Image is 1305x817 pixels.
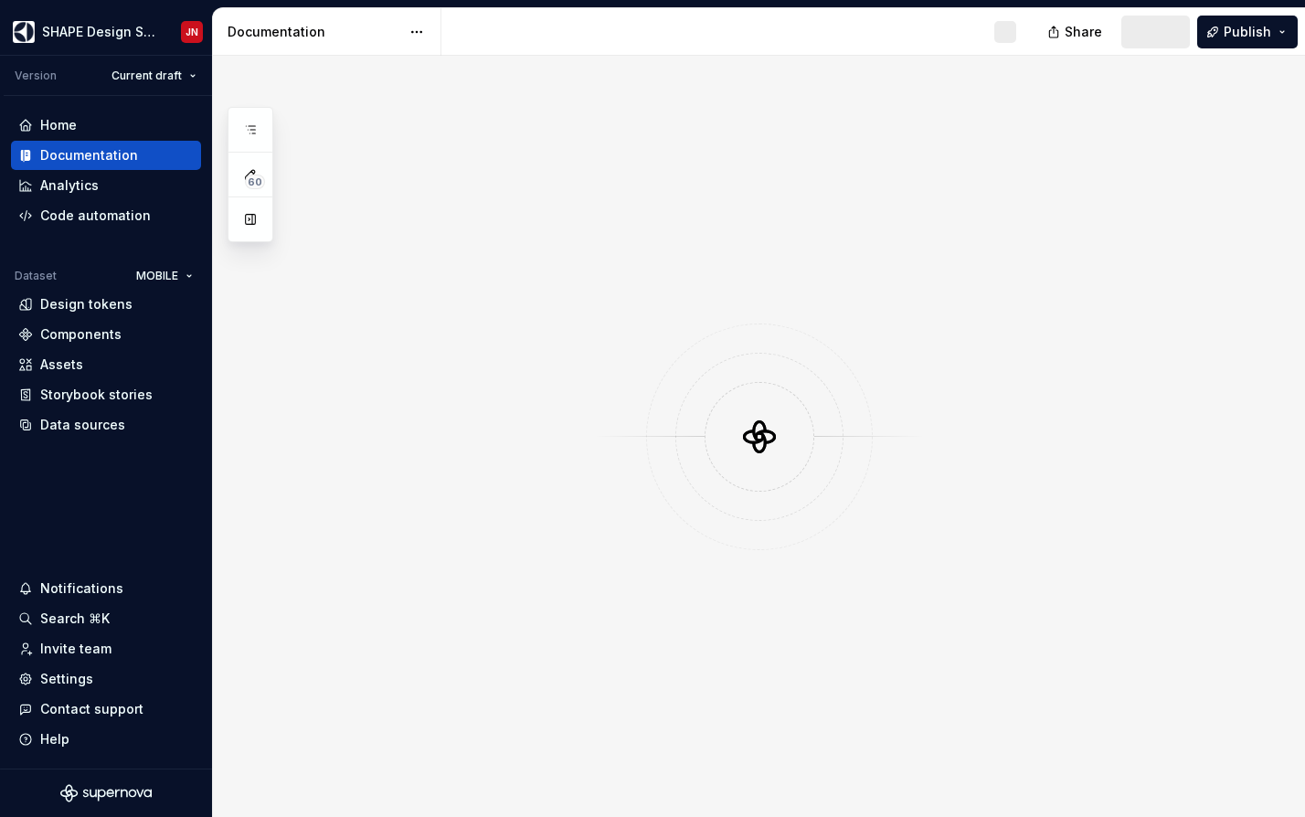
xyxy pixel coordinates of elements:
a: Design tokens [11,290,201,319]
div: Search ⌘K [40,610,110,628]
a: Settings [11,664,201,694]
div: Documentation [40,146,138,164]
span: Current draft [111,69,182,83]
a: Storybook stories [11,380,201,409]
div: Version [15,69,57,83]
a: Assets [11,350,201,379]
a: Documentation [11,141,201,170]
a: Home [11,111,201,140]
div: Data sources [40,416,125,434]
div: Components [40,325,122,344]
div: Code automation [40,207,151,225]
a: Invite team [11,634,201,663]
div: Invite team [40,640,111,658]
button: Publish [1197,16,1298,48]
div: Notifications [40,579,123,598]
div: Storybook stories [40,386,153,404]
div: JN [186,25,198,39]
button: Share [1038,16,1114,48]
a: Data sources [11,410,201,440]
div: SHAPE Design System [42,23,159,41]
svg: Supernova Logo [60,784,152,802]
span: Share [1065,23,1102,41]
div: Analytics [40,176,99,195]
div: Contact support [40,700,143,718]
a: Code automation [11,201,201,230]
button: Current draft [103,63,205,89]
div: Documentation [228,23,400,41]
div: Dataset [15,269,57,283]
span: MOBILE [136,269,178,283]
div: Home [40,116,77,134]
button: Search ⌘K [11,604,201,633]
button: SHAPE Design SystemJN [4,12,208,51]
button: Notifications [11,574,201,603]
div: Design tokens [40,295,133,313]
button: MOBILE [128,263,201,289]
div: Settings [40,670,93,688]
button: Help [11,725,201,754]
a: Components [11,320,201,349]
div: Help [40,730,69,748]
span: 60 [245,175,265,189]
span: Publish [1224,23,1271,41]
div: Assets [40,355,83,374]
img: 1131f18f-9b94-42a4-847a-eabb54481545.png [13,21,35,43]
a: Analytics [11,171,201,200]
button: Contact support [11,695,201,724]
